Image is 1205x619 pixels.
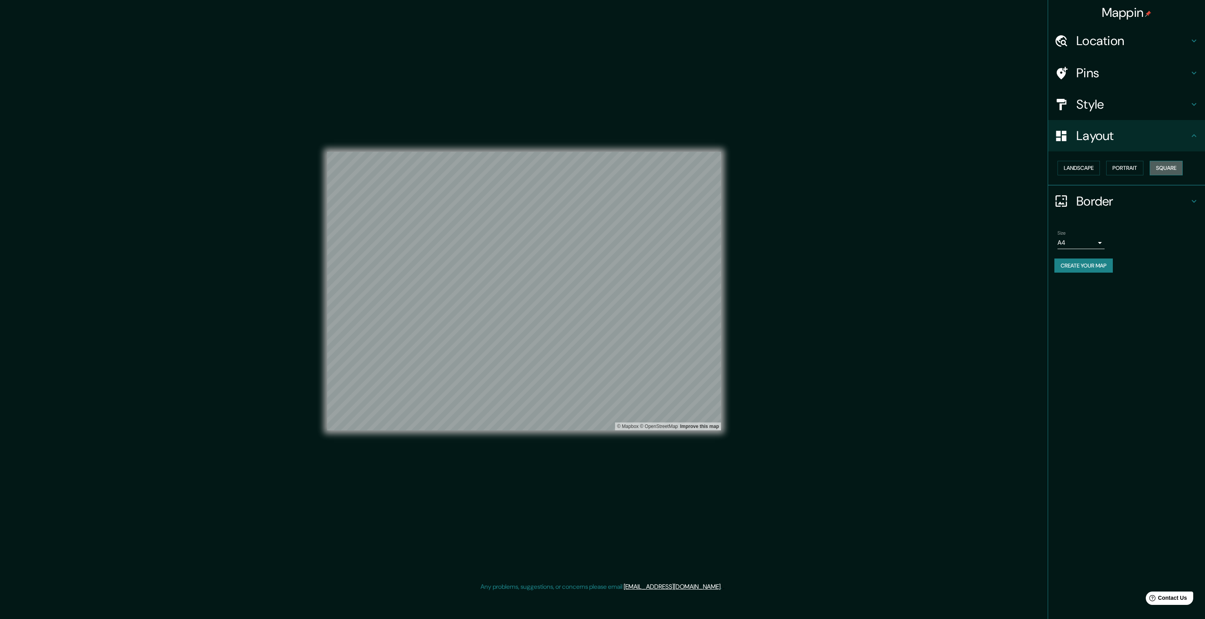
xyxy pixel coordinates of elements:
div: Border [1048,186,1205,217]
div: Location [1048,25,1205,56]
button: Landscape [1058,161,1100,175]
iframe: Help widget launcher [1135,588,1196,610]
a: [EMAIL_ADDRESS][DOMAIN_NAME] [624,583,721,591]
h4: Layout [1076,128,1189,144]
h4: Location [1076,33,1189,49]
a: Map feedback [680,424,719,429]
h4: Mappin [1102,5,1152,20]
div: A4 [1058,237,1105,249]
button: Portrait [1106,161,1143,175]
div: Style [1048,89,1205,120]
div: . [722,582,723,592]
h4: Border [1076,193,1189,209]
a: Mapbox [617,424,639,429]
div: Pins [1048,57,1205,89]
label: Size [1058,229,1066,236]
h4: Style [1076,96,1189,112]
div: . [723,582,724,592]
a: OpenStreetMap [640,424,678,429]
h4: Pins [1076,65,1189,81]
button: Create your map [1054,259,1113,273]
img: pin-icon.png [1145,11,1151,17]
canvas: Map [327,152,721,430]
p: Any problems, suggestions, or concerns please email . [481,582,722,592]
button: Square [1150,161,1183,175]
div: Layout [1048,120,1205,151]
